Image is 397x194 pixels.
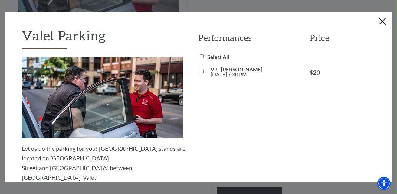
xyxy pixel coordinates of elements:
h3: Performances [198,32,298,44]
input: Select All [200,54,204,58]
img: Let us do the parking for you! Valet stands are located on Calhoun [22,57,183,138]
h2: Valet Parking [22,27,175,49]
label: Select All [208,54,229,60]
div: Accessibility Menu [377,177,391,190]
h3: Price [310,32,375,44]
div: $20 [310,70,375,75]
input: VP - Lyle Lovett Fri, Oct 17 7:30 PM [200,70,204,73]
label: VP - [PERSON_NAME] [211,66,307,77]
button: Close this dialog window [378,17,387,27]
p: Let us do the parking for you! [GEOGRAPHIC_DATA] stands are located on [GEOGRAPHIC_DATA] Street a... [22,144,188,192]
span: [DATE] 7:30 PM [211,72,307,77]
